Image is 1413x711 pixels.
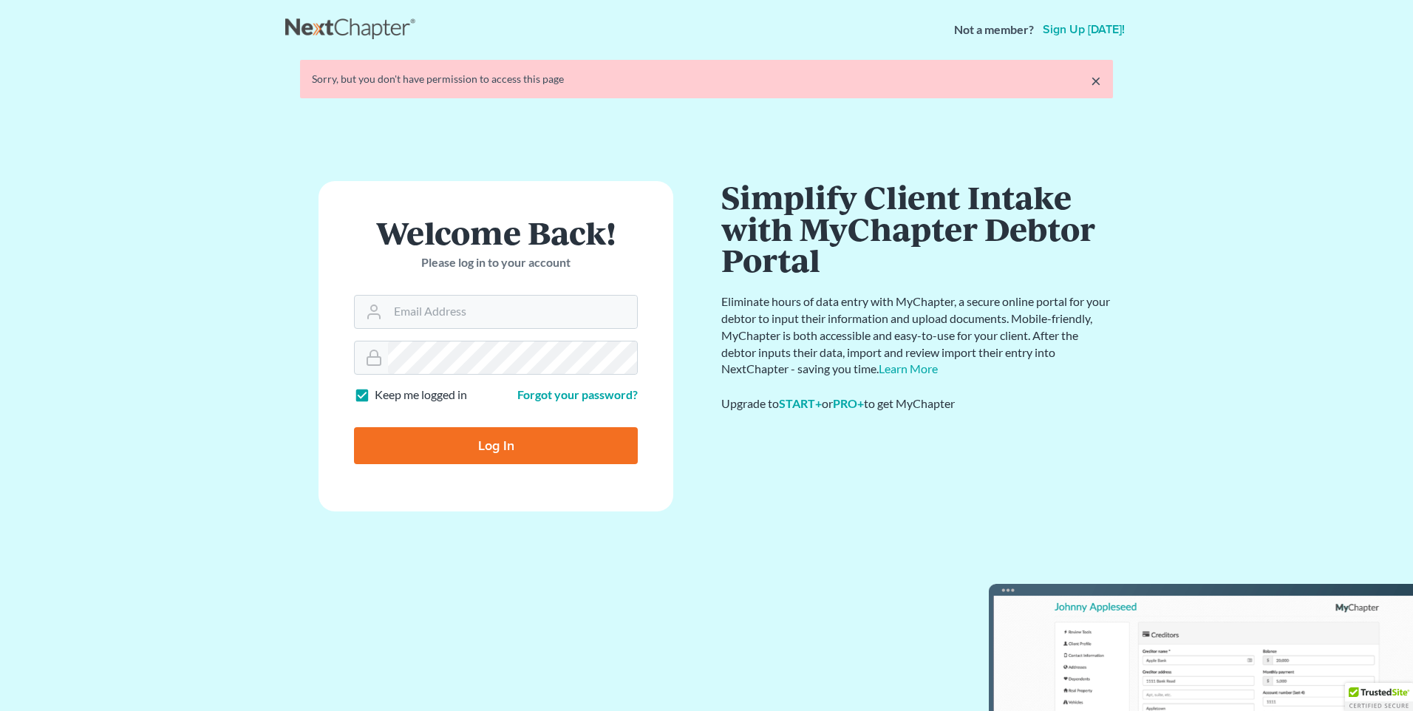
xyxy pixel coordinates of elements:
a: Forgot your password? [517,387,638,401]
h1: Simplify Client Intake with MyChapter Debtor Portal [721,181,1113,276]
p: Eliminate hours of data entry with MyChapter, a secure online portal for your debtor to input the... [721,293,1113,378]
input: Email Address [388,296,637,328]
div: Sorry, but you don't have permission to access this page [312,72,1101,86]
input: Log In [354,427,638,464]
a: Sign up [DATE]! [1040,24,1128,35]
h1: Welcome Back! [354,217,638,248]
div: Upgrade to or to get MyChapter [721,395,1113,412]
div: TrustedSite Certified [1345,683,1413,711]
a: × [1091,72,1101,89]
label: Keep me logged in [375,387,467,404]
a: START+ [779,396,822,410]
p: Please log in to your account [354,254,638,271]
a: PRO+ [833,396,864,410]
strong: Not a member? [954,21,1034,38]
a: Learn More [879,361,938,375]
